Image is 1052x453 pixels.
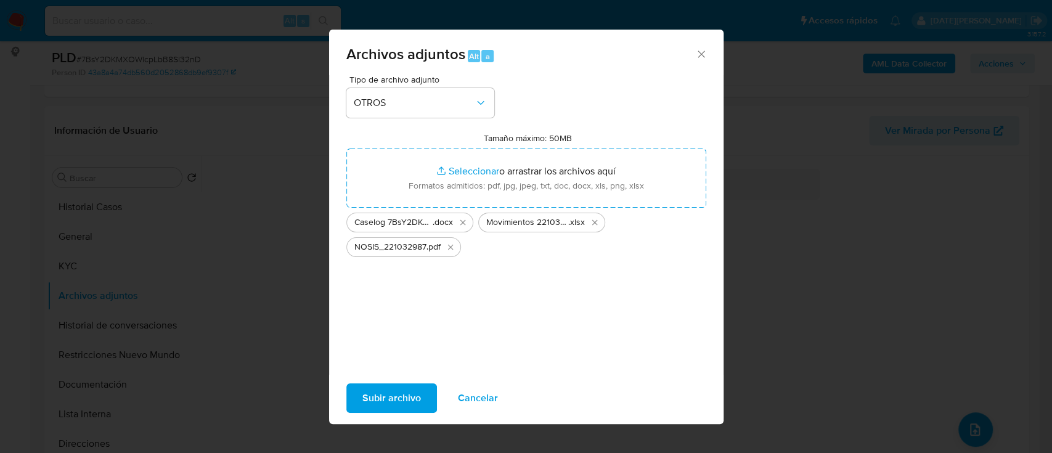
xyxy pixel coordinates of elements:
button: Subir archivo [346,383,437,413]
button: OTROS [346,88,494,118]
label: Tamaño máximo: 50MB [484,133,572,144]
span: a [486,51,490,62]
span: Tipo de archivo adjunto [349,75,497,84]
button: Eliminar Movimientos 221032987.xlsx [587,215,602,230]
span: Caselog 7BsY2DKMXOWlcpLbB8Sl32nD [354,216,433,229]
span: .xlsx [568,216,585,229]
ul: Archivos seleccionados [346,208,706,257]
span: .pdf [426,241,441,253]
button: Cerrar [695,48,706,59]
button: Eliminar NOSIS_221032987.pdf [443,240,458,255]
span: Cancelar [458,385,498,412]
button: Eliminar Caselog 7BsY2DKMXOWlcpLbB8Sl32nD.docx [455,215,470,230]
button: Cancelar [442,383,514,413]
span: Archivos adjuntos [346,43,465,65]
span: NOSIS_221032987 [354,241,426,253]
span: .docx [433,216,453,229]
span: Subir archivo [362,385,421,412]
span: OTROS [354,97,475,109]
span: Movimientos 221032987 [486,216,568,229]
span: Alt [469,51,479,62]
